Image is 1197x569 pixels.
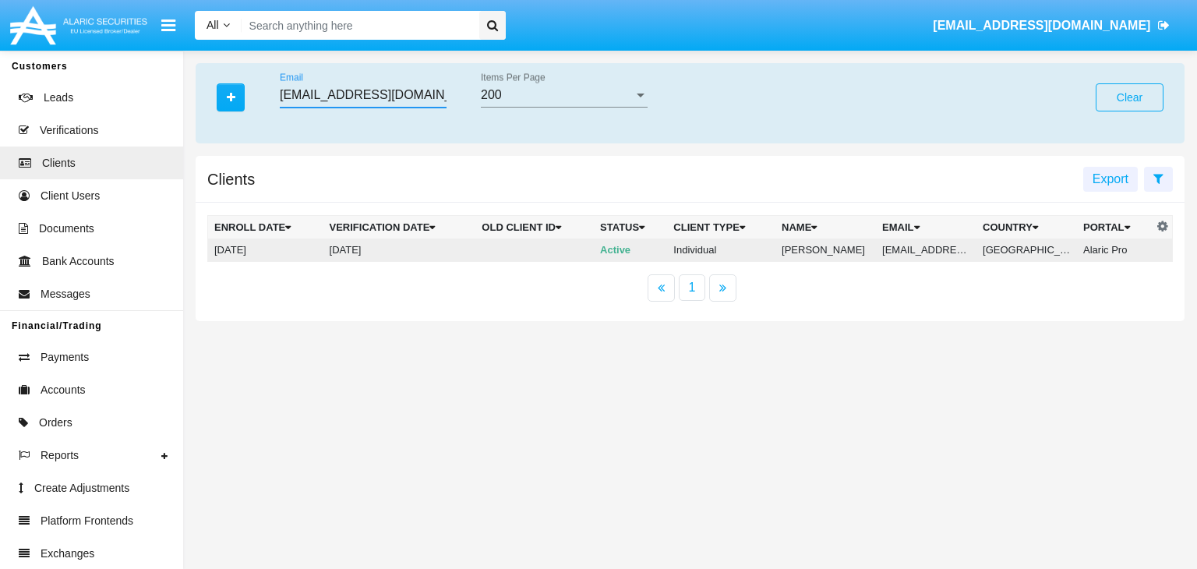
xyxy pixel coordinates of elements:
[41,546,94,562] span: Exchanges
[481,88,502,101] span: 200
[44,90,73,106] span: Leads
[1096,83,1163,111] button: Clear
[208,216,323,239] th: Enroll date
[775,216,876,239] th: Name
[876,239,976,262] td: [EMAIL_ADDRESS][DOMAIN_NAME]
[207,19,219,31] span: All
[8,2,150,48] img: Logo image
[323,239,476,262] td: [DATE]
[976,239,1077,262] td: [GEOGRAPHIC_DATA]
[34,480,129,497] span: Create Adjustments
[39,415,72,431] span: Orders
[41,447,79,464] span: Reports
[41,188,100,204] span: Client Users
[667,216,775,239] th: Client Type
[976,216,1077,239] th: Country
[42,253,115,270] span: Bank Accounts
[323,216,476,239] th: Verification date
[775,239,876,262] td: [PERSON_NAME]
[242,11,474,40] input: Search
[196,274,1185,302] nav: paginator
[475,216,594,239] th: Old Client Id
[40,122,98,139] span: Verifications
[926,4,1178,48] a: [EMAIL_ADDRESS][DOMAIN_NAME]
[207,173,255,186] h5: Clients
[594,239,667,262] td: Active
[1083,167,1138,192] button: Export
[1093,172,1128,186] span: Export
[667,239,775,262] td: Individual
[876,216,976,239] th: Email
[1077,239,1153,262] td: Alaric Pro
[41,349,89,366] span: Payments
[41,382,86,398] span: Accounts
[42,155,76,171] span: Clients
[1077,216,1153,239] th: Portal
[594,216,667,239] th: Status
[39,221,94,237] span: Documents
[208,239,323,262] td: [DATE]
[41,513,133,529] span: Platform Frontends
[195,17,242,34] a: All
[41,286,90,302] span: Messages
[933,19,1150,32] span: [EMAIL_ADDRESS][DOMAIN_NAME]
